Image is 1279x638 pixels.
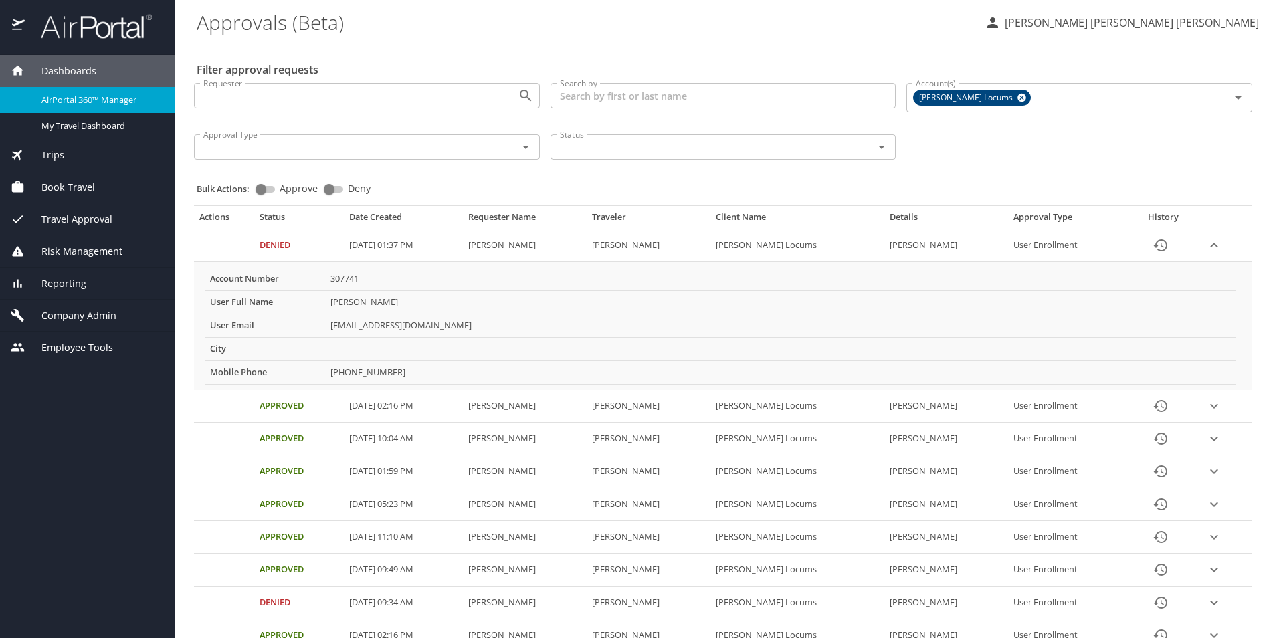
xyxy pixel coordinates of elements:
img: icon-airportal.png [12,13,26,39]
td: [PERSON_NAME] [463,229,587,262]
th: Status [254,211,343,229]
td: [PERSON_NAME] [884,423,1008,455]
td: [PHONE_NUMBER] [325,360,1236,384]
td: [PERSON_NAME] Locums [710,455,884,488]
td: [PERSON_NAME] Locums [710,587,884,619]
div: [PERSON_NAME] Locums [913,90,1031,106]
th: History [1127,211,1199,229]
button: History [1145,455,1177,488]
span: Employee Tools [25,340,113,355]
td: [PERSON_NAME] Locums [710,390,884,423]
span: AirPortal 360™ Manager [41,94,159,106]
td: [PERSON_NAME] [884,390,1008,423]
td: User Enrollment [1008,455,1127,488]
td: [PERSON_NAME] [587,455,710,488]
button: Open [1229,88,1248,107]
td: [PERSON_NAME] [884,455,1008,488]
span: Deny [348,184,371,193]
span: Approve [280,184,318,193]
th: Requester Name [463,211,587,229]
td: [PERSON_NAME] [587,488,710,521]
td: [PERSON_NAME] [463,455,587,488]
td: [PERSON_NAME] [463,488,587,521]
p: [PERSON_NAME] [PERSON_NAME] [PERSON_NAME] [1001,15,1259,31]
button: expand row [1204,235,1224,255]
th: Mobile Phone [205,360,325,384]
td: [DATE] 09:49 AM [344,554,463,587]
span: [PERSON_NAME] Locums [914,91,1021,105]
span: My Travel Dashboard [41,120,159,132]
button: Open [516,86,535,105]
button: History [1145,423,1177,455]
td: Approved [254,554,343,587]
td: [PERSON_NAME] [325,290,1236,314]
td: [DATE] 11:10 AM [344,521,463,554]
td: Approved [254,521,343,554]
td: [DATE] 09:34 AM [344,587,463,619]
th: Details [884,211,1008,229]
td: [PERSON_NAME] [587,390,710,423]
td: [PERSON_NAME] Locums [710,521,884,554]
td: [DATE] 01:59 PM [344,455,463,488]
td: [PERSON_NAME] [463,521,587,554]
td: User Enrollment [1008,554,1127,587]
th: Actions [194,211,254,229]
td: Denied [254,587,343,619]
td: User Enrollment [1008,390,1127,423]
td: Approved [254,423,343,455]
span: Risk Management [25,244,122,259]
button: History [1145,488,1177,520]
button: History [1145,521,1177,553]
th: Date Created [344,211,463,229]
th: Client Name [710,211,884,229]
td: 307741 [325,268,1236,290]
td: [PERSON_NAME] Locums [710,488,884,521]
td: [PERSON_NAME] [463,390,587,423]
td: [PERSON_NAME] [884,587,1008,619]
th: Traveler [587,211,710,229]
button: History [1145,587,1177,619]
td: [PERSON_NAME] [587,587,710,619]
th: Account Number [205,268,325,290]
td: [DATE] 02:16 PM [344,390,463,423]
button: History [1145,229,1177,261]
td: [PERSON_NAME] [884,488,1008,521]
td: [PERSON_NAME] [463,423,587,455]
table: More info for approvals [205,268,1236,385]
td: [PERSON_NAME] Locums [710,229,884,262]
td: [PERSON_NAME] [884,521,1008,554]
th: User Full Name [205,290,325,314]
button: History [1145,390,1177,422]
td: [DATE] 01:37 PM [344,229,463,262]
p: Bulk Actions: [197,183,260,195]
td: Approved [254,488,343,521]
button: expand row [1204,593,1224,613]
button: expand row [1204,461,1224,482]
button: expand row [1204,494,1224,514]
td: Approved [254,390,343,423]
button: Open [872,138,891,156]
span: Dashboards [25,64,96,78]
td: User Enrollment [1008,423,1127,455]
input: Search by first or last name [551,83,896,108]
img: airportal-logo.png [26,13,152,39]
td: User Enrollment [1008,587,1127,619]
span: Book Travel [25,180,95,195]
button: expand row [1204,560,1224,580]
th: City [205,337,325,360]
td: [EMAIL_ADDRESS][DOMAIN_NAME] [325,314,1236,337]
span: Reporting [25,276,86,291]
td: [PERSON_NAME] [587,521,710,554]
span: Company Admin [25,308,116,323]
span: Trips [25,148,64,163]
td: [PERSON_NAME] [587,554,710,587]
td: [PERSON_NAME] [463,554,587,587]
td: User Enrollment [1008,488,1127,521]
th: Approval Type [1008,211,1127,229]
td: [PERSON_NAME] [587,423,710,455]
td: Denied [254,229,343,262]
button: expand row [1204,396,1224,416]
h2: Filter approval requests [197,59,318,80]
button: History [1145,554,1177,586]
button: expand row [1204,429,1224,449]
